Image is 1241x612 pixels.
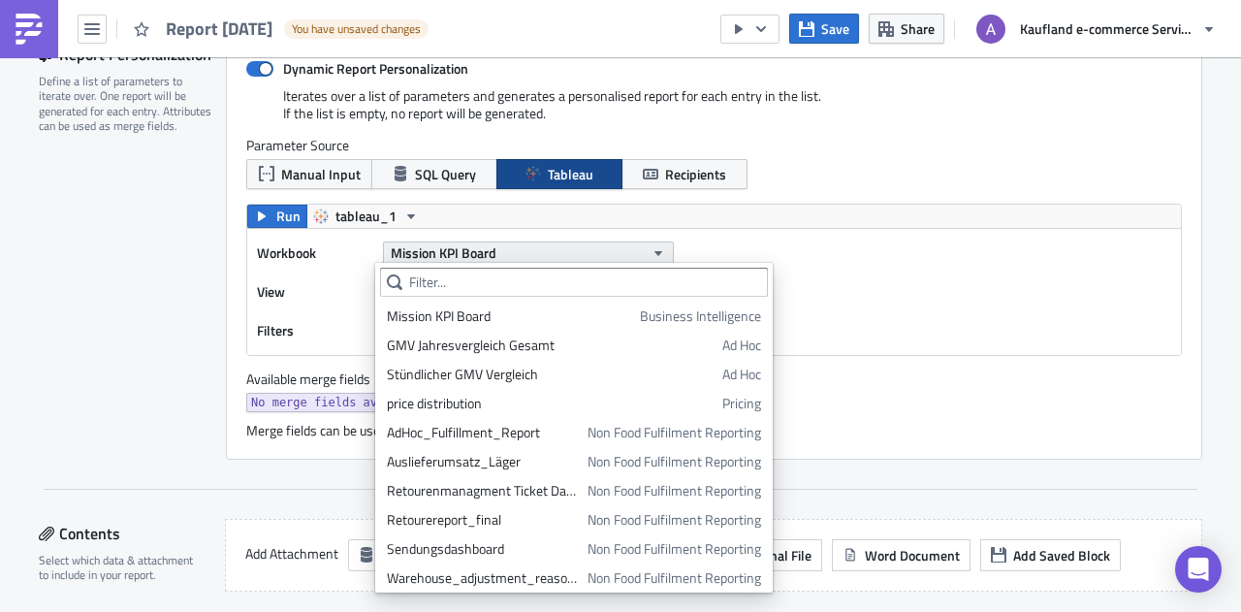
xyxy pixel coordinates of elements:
img: PushMetrics [14,14,45,45]
span: Non Food Fulfilment Reporting [588,423,761,442]
span: No merge fields available [251,393,427,412]
button: SQL Query [371,159,497,189]
strong: Dynamic Report Personalization [283,58,468,79]
div: Open Intercom Messenger [1175,546,1222,593]
label: Filters [257,316,373,345]
label: Workbook [257,239,373,268]
span: External File [739,545,811,565]
button: Mission KPI Board [383,242,674,265]
span: SQL Query [415,164,476,184]
button: Share [869,14,944,44]
body: Rich Text Area. Press ALT-0 for help. [8,8,926,23]
span: Manual Input [281,164,361,184]
span: Word Document [865,545,960,565]
span: Mission KPI Board [391,242,496,263]
div: GMV Jahresvergleich Gesamt [387,336,716,355]
span: Tableau [548,164,593,184]
button: Save [789,14,859,44]
span: Business Intelligence [640,306,761,326]
div: Select which data & attachment to include in your report. [39,553,203,583]
input: Filter... [380,268,768,297]
a: No merge fields available [246,393,431,412]
div: Define a list of parameters to iterate over. One report will be generated for each entry. Attribu... [39,74,213,134]
span: Save [821,18,849,39]
label: Parameter Source [246,137,1182,154]
div: Merge fields can be used to parameterize attachments, recipients, and message contents. [246,422,1182,439]
span: Share [901,18,935,39]
button: Manual Input [246,159,372,189]
span: Non Food Fulfilment Reporting [588,568,761,588]
div: Sendungsdashboard [387,539,581,559]
span: Run [276,205,301,228]
button: Tableau [496,159,622,189]
div: Iterates over a list of parameters and generates a personalised report for each entry in the list... [246,87,1182,137]
span: Add Saved Block [1013,545,1110,565]
button: tableau_1 [306,205,426,228]
span: Report [DATE] [166,17,274,40]
div: Contents [39,519,203,548]
label: Add Attachment [245,539,338,568]
span: Kaufland e-commerce Services GmbH & Co. KG [1020,18,1194,39]
span: Non Food Fulfilment Reporting [588,539,761,559]
div: AdHoc_Fulfillment_Report [387,423,581,442]
div: Warehouse_adjustment_reasons [387,568,581,588]
label: View [257,277,373,306]
div: Retourereport_final [387,510,581,530]
span: Recipients [665,164,726,184]
span: Ad Hoc [722,336,761,355]
span: You have unsaved changes [292,21,421,37]
span: Pricing [722,394,761,413]
div: Auslieferumsatz_Läger [387,452,581,471]
button: Run [247,205,307,228]
button: SQL Query [348,539,453,571]
span: Non Food Fulfilment Reporting [588,481,761,500]
button: Kaufland e-commerce Services GmbH & Co. KG [965,8,1226,50]
img: Avatar [974,13,1007,46]
div: Retourenmanagment Ticket Dashboard [387,481,581,500]
span: tableau_1 [335,205,397,228]
span: Non Food Fulfilment Reporting [588,510,761,530]
span: Ad Hoc [722,365,761,384]
button: Recipients [621,159,748,189]
span: Non Food Fulfilment Reporting [588,452,761,471]
div: Mission KPI Board [387,306,633,326]
button: Add Saved Block [980,539,1121,571]
div: Stündlicher GMV Vergleich [387,365,716,384]
div: price distribution [387,394,716,413]
label: Available merge fields [246,370,392,388]
button: Word Document [832,539,971,571]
